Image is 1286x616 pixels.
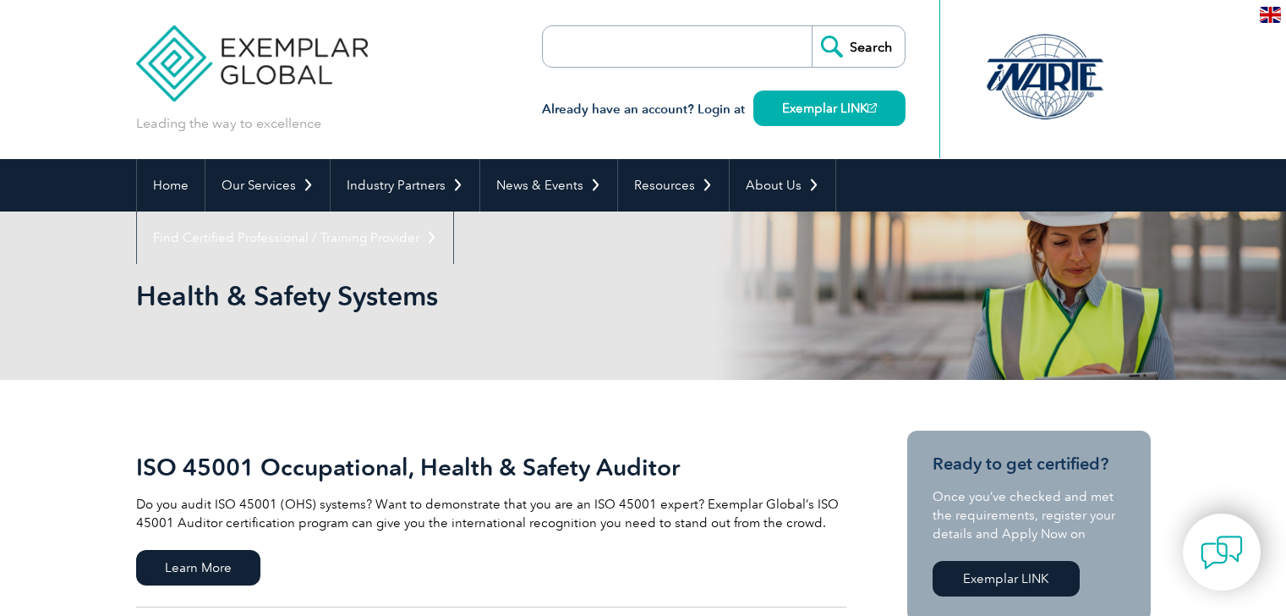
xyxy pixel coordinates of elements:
a: About Us [730,159,835,212]
a: News & Events [480,159,617,212]
img: open_square.png [867,103,877,113]
img: contact-chat.png [1201,531,1243,574]
a: Our Services [205,159,330,212]
a: Resources [618,159,729,212]
a: Industry Partners [331,159,479,212]
a: Exemplar LINK [753,91,906,126]
img: en [1260,7,1281,23]
a: Home [137,159,205,212]
p: Do you audit ISO 45001 (OHS) systems? Want to demonstrate that you are an ISO 45001 expert? Exemp... [136,495,846,532]
h3: Ready to get certified? [933,454,1125,475]
a: Find Certified Professional / Training Provider [137,212,453,264]
input: Search [812,26,905,67]
p: Leading the way to excellence [136,114,321,133]
a: ISO 45001 Occupational, Health & Safety Auditor Do you audit ISO 45001 (OHS) systems? Want to dem... [136,431,846,608]
h1: Health & Safety Systems [136,279,785,312]
h3: Already have an account? Login at [542,99,906,120]
h2: ISO 45001 Occupational, Health & Safety Auditor [136,454,846,481]
p: Once you’ve checked and met the requirements, register your details and Apply Now on [933,487,1125,543]
span: Learn More [136,550,260,586]
a: Exemplar LINK [933,561,1080,597]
